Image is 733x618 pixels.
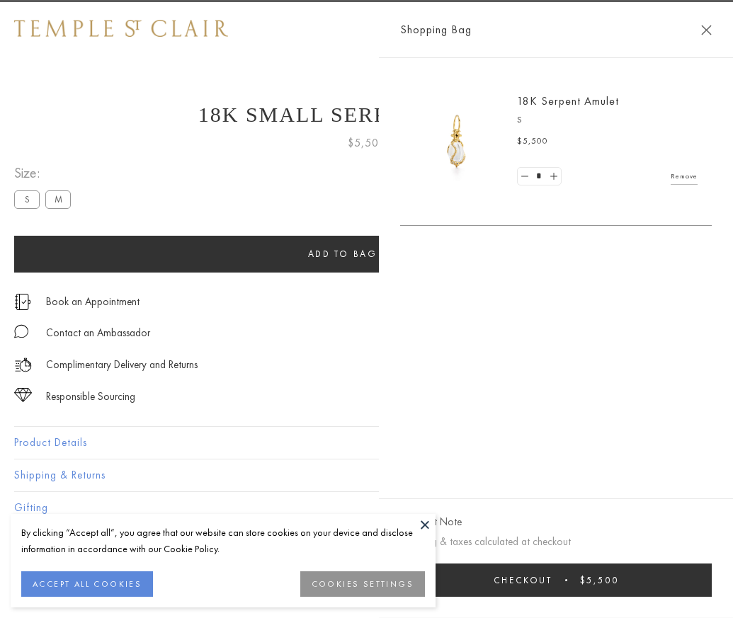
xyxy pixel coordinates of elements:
[517,93,619,108] a: 18K Serpent Amulet
[400,533,712,551] p: Shipping & taxes calculated at checkout
[14,324,28,338] img: MessageIcon-01_2.svg
[14,20,228,37] img: Temple St. Clair
[414,99,499,184] img: P51836-E11SERPPV
[14,492,719,524] button: Gifting
[14,388,32,402] img: icon_sourcing.svg
[45,190,71,208] label: M
[400,513,462,531] button: Add Gift Note
[21,571,153,597] button: ACCEPT ALL COOKIES
[46,324,150,342] div: Contact an Ambassador
[46,388,135,406] div: Responsible Sourcing
[14,190,40,208] label: S
[400,21,472,39] span: Shopping Bag
[14,356,32,374] img: icon_delivery.svg
[580,574,619,586] span: $5,500
[494,574,552,586] span: Checkout
[400,563,712,597] button: Checkout $5,500
[14,427,719,459] button: Product Details
[46,294,140,309] a: Book an Appointment
[518,168,532,185] a: Set quantity to 0
[14,236,671,273] button: Add to bag
[21,525,425,557] div: By clicking “Accept all”, you agree that our website can store cookies on your device and disclos...
[300,571,425,597] button: COOKIES SETTINGS
[546,168,560,185] a: Set quantity to 2
[14,294,31,310] img: icon_appointment.svg
[46,356,198,374] p: Complimentary Delivery and Returns
[348,134,386,152] span: $5,500
[14,161,76,185] span: Size:
[308,248,377,260] span: Add to bag
[701,25,712,35] button: Close Shopping Bag
[517,113,698,127] p: S
[517,135,548,149] span: $5,500
[671,168,698,184] a: Remove
[14,103,719,127] h1: 18K Small Serpent Amulet
[14,459,719,491] button: Shipping & Returns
